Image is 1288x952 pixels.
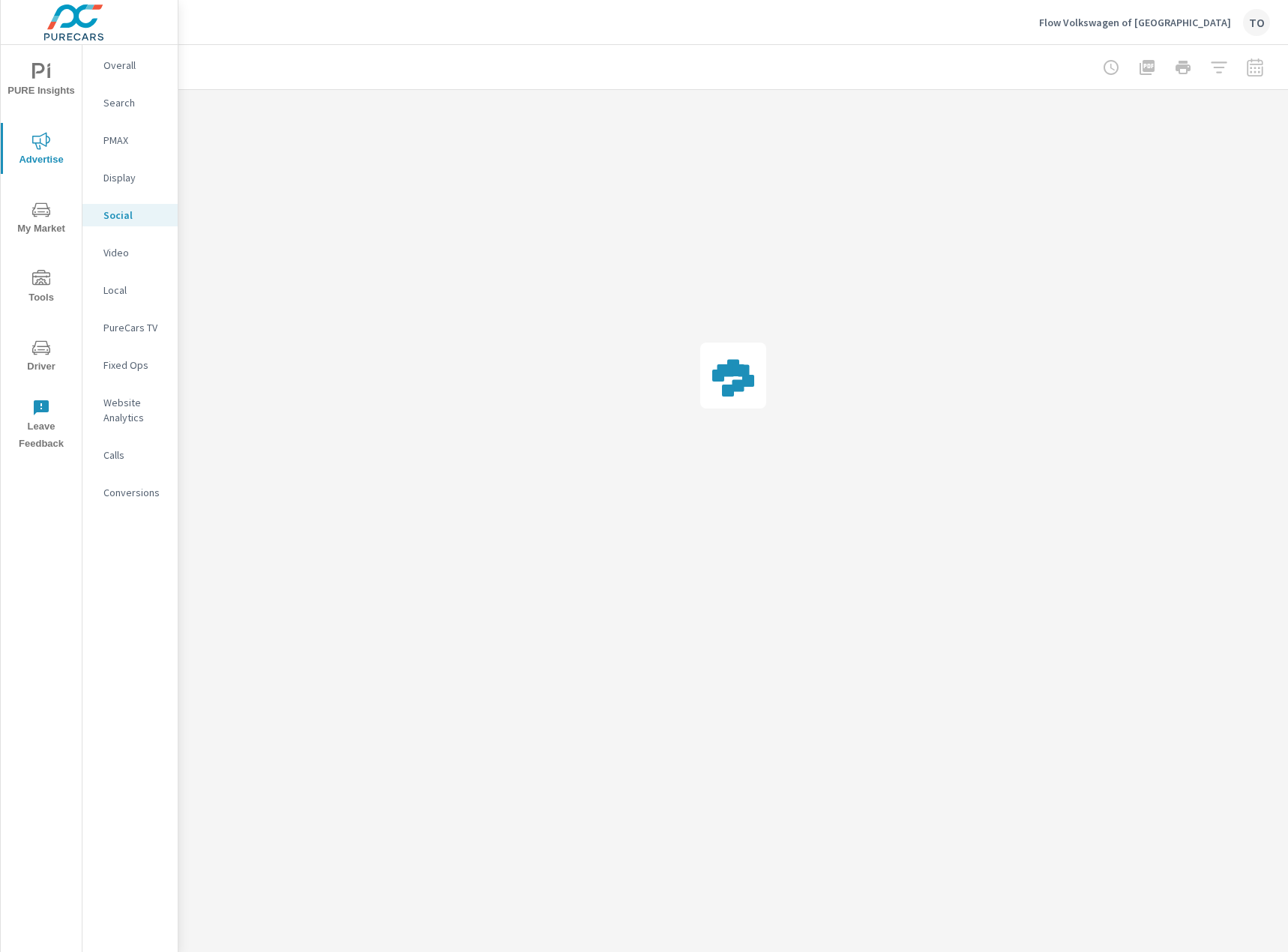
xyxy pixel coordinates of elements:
[82,54,178,76] div: Overall
[82,316,178,339] div: PureCars TV
[5,270,77,307] span: Tools
[103,170,166,185] p: Display
[103,485,166,500] p: Conversions
[103,208,166,223] p: Social
[103,395,166,425] p: Website Analytics
[82,481,178,504] div: Conversions
[82,241,178,264] div: Video
[82,204,178,226] div: Social
[1039,16,1231,29] p: Flow Volkswagen of [GEOGRAPHIC_DATA]
[5,339,77,376] span: Driver
[103,358,166,373] p: Fixed Ops
[1243,9,1270,36] div: TO
[103,133,166,148] p: PMAX
[82,279,178,301] div: Local
[103,95,166,110] p: Search
[103,320,166,335] p: PureCars TV
[82,166,178,189] div: Display
[103,245,166,260] p: Video
[103,58,166,73] p: Overall
[5,63,77,100] span: PURE Insights
[5,201,77,238] span: My Market
[103,448,166,463] p: Calls
[5,132,77,169] span: Advertise
[1,45,82,459] div: nav menu
[82,444,178,466] div: Calls
[82,354,178,376] div: Fixed Ops
[5,399,77,453] span: Leave Feedback
[82,91,178,114] div: Search
[82,391,178,429] div: Website Analytics
[82,129,178,151] div: PMAX
[103,283,166,298] p: Local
